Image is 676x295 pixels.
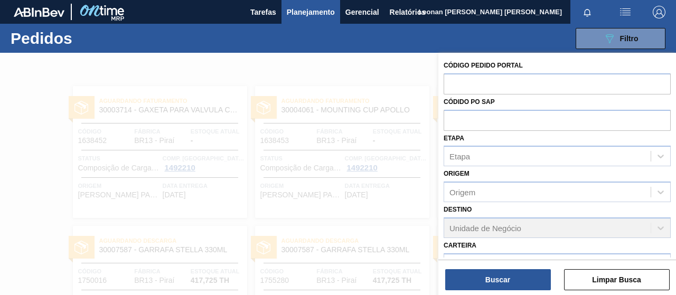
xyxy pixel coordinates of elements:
button: Notificações [570,5,604,20]
label: Destino [444,206,472,213]
span: Planejamento [287,6,335,18]
span: Tarefas [250,6,276,18]
img: Logout [653,6,665,18]
label: Código Pedido Portal [444,62,523,69]
label: Carteira [444,242,476,249]
button: Filtro [576,28,665,49]
label: Etapa [444,135,464,142]
img: userActions [619,6,632,18]
span: Gerencial [345,6,379,18]
h1: Pedidos [11,32,156,44]
div: Etapa [449,152,470,161]
div: Origem [449,188,475,197]
span: Filtro [620,34,639,43]
span: Relatórios [390,6,426,18]
label: Origem [444,170,470,177]
label: Códido PO SAP [444,98,495,106]
img: TNhmsLtSVTkK8tSr43FrP2fwEKptu5GPRR3wAAAABJRU5ErkJggg== [14,7,64,17]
